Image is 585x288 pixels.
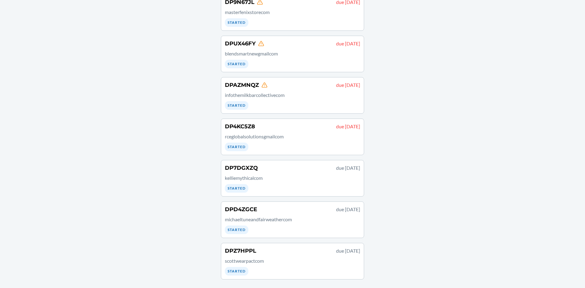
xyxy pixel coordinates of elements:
div: Started [225,60,248,68]
p: due [DATE] [336,81,360,89]
div: Started [225,18,248,27]
p: kelliemythicalcom [225,174,360,182]
h4: DPD4ZGCE [225,205,257,213]
p: infothemilkbarcollectivecom [225,91,360,99]
div: Started [225,143,248,151]
h4: DPUX46FY [225,40,256,48]
h4: DPZ7HPPL [225,247,256,255]
a: DPUX46FYdue [DATE]blendsmartnewgmailcomStarted [221,36,364,72]
p: blendsmartnewgmailcom [225,50,360,57]
div: Started [225,267,248,276]
a: DPD4ZGCEdue [DATE]michaeltuneandfairweathercomStarted [221,201,364,238]
h4: DPAZMNQZ [225,81,259,89]
p: due [DATE] [336,206,360,213]
p: michaeltuneandfairweathercom [225,216,360,223]
p: due [DATE] [336,247,360,254]
div: Started [225,226,248,234]
p: due [DATE] [336,123,360,130]
a: DPZ7HPPLdue [DATE]scottwearpactcomStarted [221,243,364,279]
p: due [DATE] [336,40,360,47]
p: scottwearpactcom [225,257,360,265]
a: DPAZMNQZdue [DATE]infothemilkbarcollectivecomStarted [221,77,364,114]
div: Started [225,184,248,193]
p: masterfenixstorecom [225,9,360,16]
h4: DP7DGXZQ [225,164,258,172]
h4: DP4KC5Z8 [225,123,255,130]
a: DP7DGXZQdue [DATE]kelliemythicalcomStarted [221,160,364,197]
p: due [DATE] [336,164,360,172]
p: rceglobalsolutionsgmailcom [225,133,360,140]
a: DP4KC5Z8due [DATE]rceglobalsolutionsgmailcomStarted [221,119,364,155]
div: Started [225,101,248,110]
